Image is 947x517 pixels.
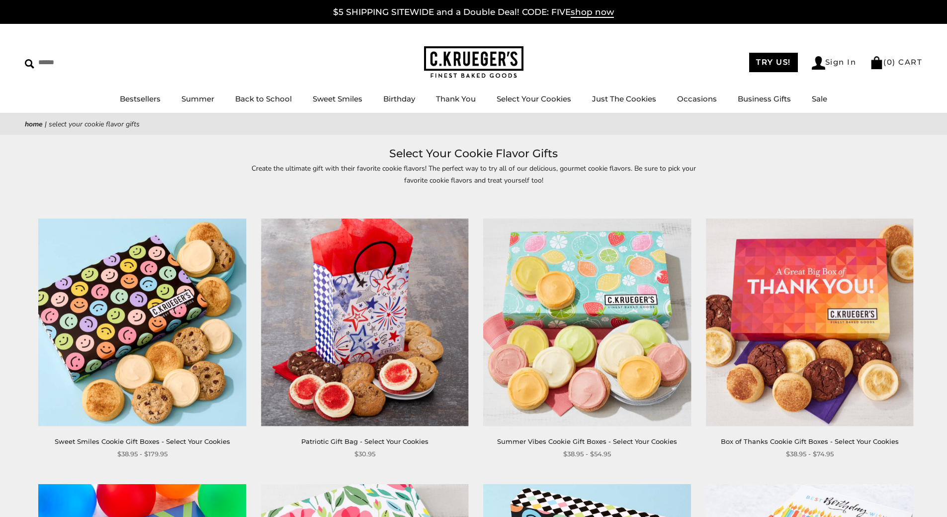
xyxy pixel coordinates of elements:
[497,437,677,445] a: Summer Vibes Cookie Gift Boxes - Select Your Cookies
[484,218,691,426] img: Summer Vibes Cookie Gift Boxes - Select Your Cookies
[677,94,717,103] a: Occasions
[383,94,415,103] a: Birthday
[25,59,34,69] img: Search
[354,449,375,459] span: $30.95
[261,218,468,426] img: Patriotic Gift Bag - Select Your Cookies
[333,7,614,18] a: $5 SHIPPING SITEWIDE and a Double Deal! CODE: FIVEshop now
[49,119,140,129] span: Select Your Cookie Flavor Gifts
[721,437,899,445] a: Box of Thanks Cookie Gift Boxes - Select Your Cookies
[117,449,168,459] span: $38.95 - $179.95
[313,94,362,103] a: Sweet Smiles
[25,55,143,70] input: Search
[706,218,913,426] img: Box of Thanks Cookie Gift Boxes - Select Your Cookies
[870,56,883,69] img: Bag
[563,449,611,459] span: $38.95 - $54.95
[55,437,230,445] a: Sweet Smiles Cookie Gift Boxes - Select Your Cookies
[25,118,922,130] nav: breadcrumbs
[812,56,857,70] a: Sign In
[25,119,43,129] a: Home
[39,218,246,426] img: Sweet Smiles Cookie Gift Boxes - Select Your Cookies
[181,94,214,103] a: Summer
[870,57,922,67] a: (0) CART
[812,56,825,70] img: Account
[786,449,834,459] span: $38.95 - $74.95
[235,94,292,103] a: Back to School
[120,94,161,103] a: Bestsellers
[812,94,827,103] a: Sale
[245,163,702,186] p: Create the ultimate gift with their favorite cookie flavors! The perfect way to try all of our de...
[301,437,429,445] a: Patriotic Gift Bag - Select Your Cookies
[45,119,47,129] span: |
[497,94,571,103] a: Select Your Cookies
[436,94,476,103] a: Thank You
[738,94,791,103] a: Business Gifts
[424,46,523,79] img: C.KRUEGER'S
[749,53,798,72] a: TRY US!
[592,94,656,103] a: Just The Cookies
[887,57,893,67] span: 0
[40,145,907,163] h1: Select Your Cookie Flavor Gifts
[571,7,614,18] span: shop now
